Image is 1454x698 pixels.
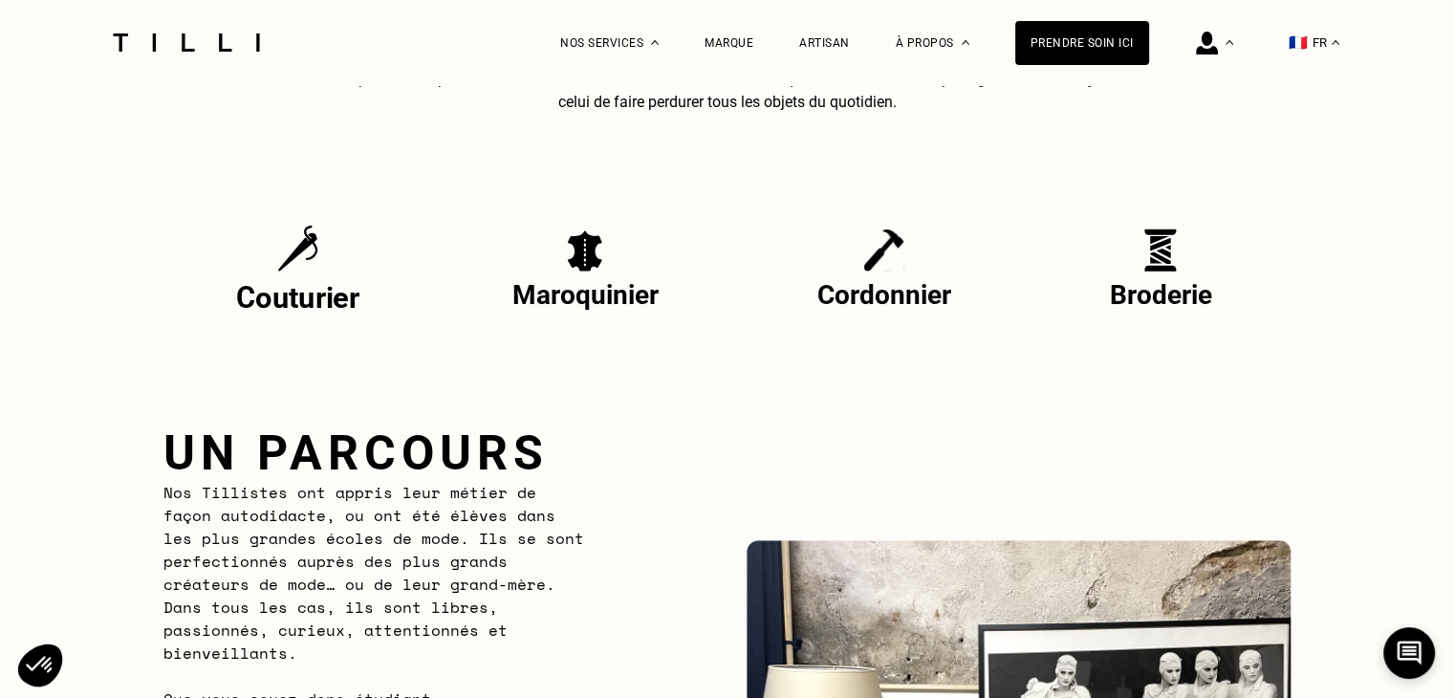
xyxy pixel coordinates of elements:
[799,36,850,50] a: Artisan
[106,33,267,52] img: Logo du service de couturière Tilli
[237,280,360,315] p: Couturier
[1144,229,1177,272] img: Broderie
[1196,32,1218,55] img: icône connexion
[962,40,969,45] img: Menu déroulant à propos
[163,425,589,481] h2: Un parcours
[651,40,659,45] img: Menu déroulant
[1110,279,1212,311] p: Broderie
[817,279,951,311] p: Cordonnier
[705,36,753,50] a: Marque
[567,229,604,272] img: Maroquinier
[1226,40,1233,45] img: Menu déroulant
[1289,33,1308,52] span: 🇫🇷
[1332,40,1339,45] img: menu déroulant
[512,279,659,311] p: Maroquinier
[163,481,584,665] span: Nos Tillistes ont appris leur métier de façon autodidacte, ou ont été élèves dans les plus grande...
[863,229,904,272] img: Cordonnier
[1015,21,1149,65] a: Prendre soin ici
[277,225,318,273] img: Couturier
